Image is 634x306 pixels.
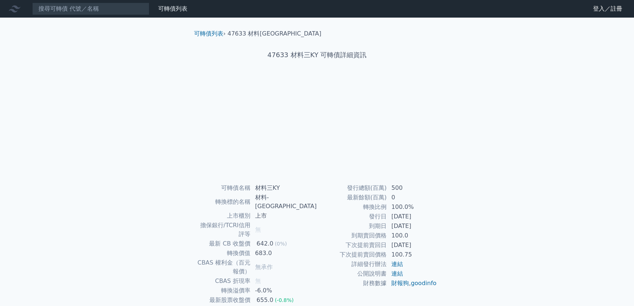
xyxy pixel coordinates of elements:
td: 683.0 [251,248,317,258]
td: CBAS 權利金（百元報價） [197,258,251,276]
td: [DATE] [387,212,437,221]
span: 無 [255,226,261,233]
td: 材料三KY [251,183,317,193]
input: 搜尋可轉債 代號／名稱 [32,3,149,15]
td: 100.0% [387,202,437,212]
li: › [194,29,225,38]
a: 連結 [391,270,403,277]
td: 上市櫃別 [197,211,251,221]
td: 500 [387,183,437,193]
td: 公開說明書 [317,269,387,279]
td: [DATE] [387,221,437,231]
td: -6.0% [251,286,317,295]
td: 下次提前賣回價格 [317,250,387,259]
span: (-0.8%) [275,297,294,303]
div: 642.0 [255,239,275,248]
a: 可轉債列表 [194,30,223,37]
a: 登入／註冊 [587,3,628,15]
td: 轉換比例 [317,202,387,212]
h1: 47633 材料三KY 可轉債詳細資訊 [188,50,446,60]
td: 發行總額(百萬) [317,183,387,193]
td: , [387,279,437,288]
td: [DATE] [387,240,437,250]
td: 下次提前賣回日 [317,240,387,250]
td: 最新 CB 收盤價 [197,239,251,248]
a: goodinfo [411,280,436,287]
td: 財務數據 [317,279,387,288]
td: 上市 [251,211,317,221]
td: 可轉債名稱 [197,183,251,193]
span: (0%) [275,241,287,247]
td: 詳細發行辦法 [317,259,387,269]
li: 47633 材料[GEOGRAPHIC_DATA] [228,29,321,38]
td: 轉換價值 [197,248,251,258]
td: 擔保銀行/TCRI信用評等 [197,221,251,239]
td: 100.0 [387,231,437,240]
div: 655.0 [255,296,275,305]
td: CBAS 折現率 [197,276,251,286]
td: 發行日 [317,212,387,221]
td: 100.75 [387,250,437,259]
a: 可轉債列表 [158,5,187,12]
a: 財報狗 [391,280,409,287]
td: 到期日 [317,221,387,231]
td: 轉換溢價率 [197,286,251,295]
td: 材料-[GEOGRAPHIC_DATA] [251,193,317,211]
td: 最新股票收盤價 [197,295,251,305]
td: 0 [387,193,437,202]
a: 連結 [391,261,403,268]
td: 轉換標的名稱 [197,193,251,211]
td: 到期賣回價格 [317,231,387,240]
span: 無 [255,277,261,284]
td: 最新餘額(百萬) [317,193,387,202]
span: 無承作 [255,263,273,270]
